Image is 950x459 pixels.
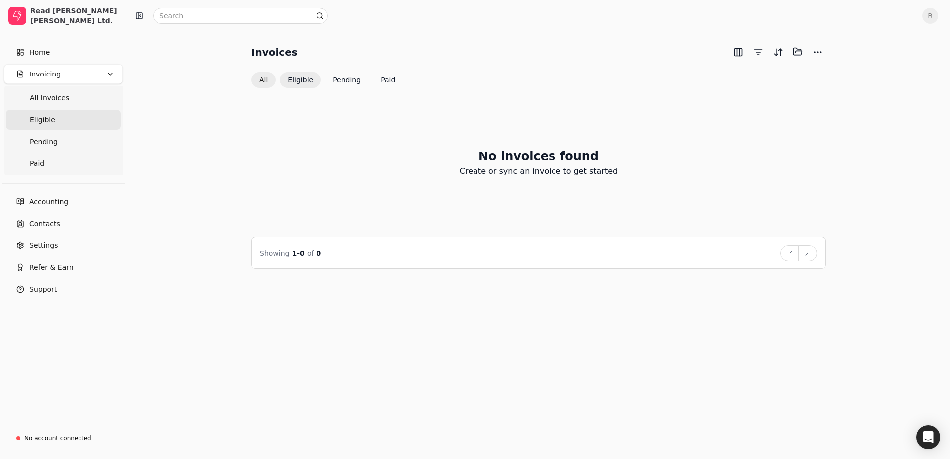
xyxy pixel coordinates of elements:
[4,64,123,84] button: Invoicing
[280,72,321,88] button: Eligible
[373,72,403,88] button: Paid
[6,153,121,173] a: Paid
[916,425,940,449] div: Open Intercom Messenger
[325,72,369,88] button: Pending
[6,110,121,130] a: Eligible
[4,214,123,233] a: Contacts
[460,165,618,177] p: Create or sync an invoice to get started
[317,249,321,257] span: 0
[478,148,599,165] h2: No invoices found
[790,44,806,60] button: Batch (0)
[24,434,91,443] div: No account connected
[29,197,68,207] span: Accounting
[29,47,50,58] span: Home
[307,249,314,257] span: of
[4,257,123,277] button: Refer & Earn
[30,137,58,147] span: Pending
[6,132,121,152] a: Pending
[29,219,60,229] span: Contacts
[4,42,123,62] a: Home
[29,262,74,273] span: Refer & Earn
[29,69,61,79] span: Invoicing
[4,279,123,299] button: Support
[30,93,69,103] span: All Invoices
[4,235,123,255] a: Settings
[922,8,938,24] button: R
[251,72,403,88] div: Invoice filter options
[29,284,57,295] span: Support
[4,192,123,212] a: Accounting
[4,429,123,447] a: No account connected
[810,44,826,60] button: More
[260,249,289,257] span: Showing
[30,6,118,26] div: Read [PERSON_NAME] [PERSON_NAME] Ltd.
[6,88,121,108] a: All Invoices
[30,158,44,169] span: Paid
[153,8,328,24] input: Search
[251,72,276,88] button: All
[251,44,298,60] h2: Invoices
[292,249,305,257] span: 1 - 0
[770,44,786,60] button: Sort
[30,115,55,125] span: Eligible
[29,240,58,251] span: Settings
